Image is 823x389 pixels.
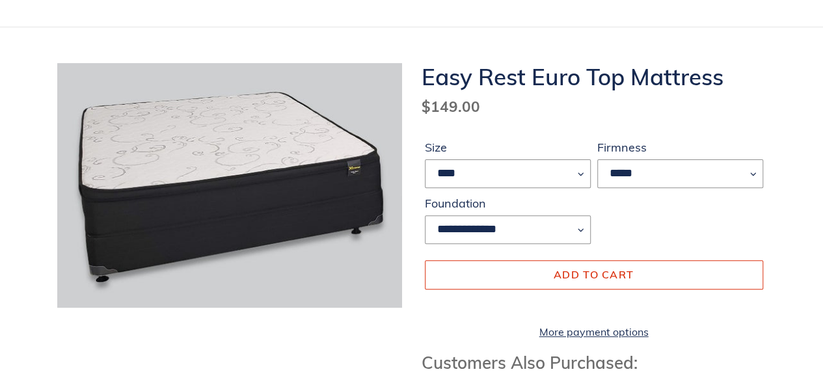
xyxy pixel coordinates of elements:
[425,139,591,156] label: Size
[425,260,763,289] button: Add to cart
[425,194,591,212] label: Foundation
[422,63,766,90] h1: Easy Rest Euro Top Mattress
[422,97,480,116] span: $149.00
[597,139,763,156] label: Firmness
[422,353,766,373] h3: Customers Also Purchased:
[554,268,634,281] span: Add to cart
[425,324,763,340] a: More payment options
